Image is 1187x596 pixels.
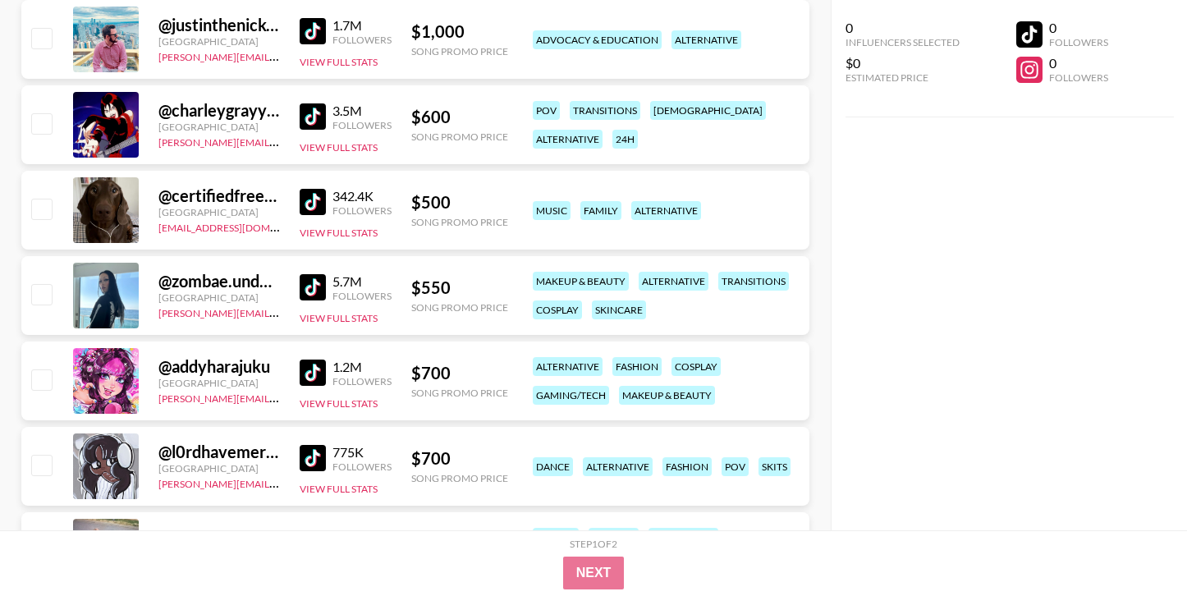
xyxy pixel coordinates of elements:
div: [GEOGRAPHIC_DATA] [158,462,280,475]
div: 1.2M [332,359,392,375]
div: Song Promo Price [411,216,508,228]
div: Song Promo Price [411,45,508,57]
div: [GEOGRAPHIC_DATA] [158,206,280,218]
div: Song Promo Price [411,387,508,399]
img: TikTok [300,18,326,44]
div: $ 700 [411,363,508,383]
div: $0 [846,55,960,71]
a: [PERSON_NAME][EMAIL_ADDRESS][DOMAIN_NAME] [158,304,401,319]
div: alternative [583,457,653,476]
div: 1.8M [332,530,392,546]
div: @ zombae.undead [158,271,280,291]
div: skincare [592,300,646,319]
div: Followers [332,34,392,46]
a: [PERSON_NAME][EMAIL_ADDRESS][DOMAIN_NAME] [158,389,401,405]
div: 0 [846,20,960,36]
div: Step 1 of 2 [570,538,617,550]
div: Followers [1049,36,1108,48]
div: gaming/tech [533,386,609,405]
div: alternative [648,528,718,547]
div: comedy [589,528,639,547]
div: [GEOGRAPHIC_DATA] [158,291,280,304]
div: @ steezynoodles [158,527,280,548]
div: Influencers Selected [846,36,960,48]
a: [PERSON_NAME][EMAIL_ADDRESS][PERSON_NAME][DOMAIN_NAME] [158,48,479,63]
div: transitions [718,272,789,291]
div: @ charleygrayyyy [158,100,280,121]
button: View Full Stats [300,56,378,68]
button: View Full Stats [300,397,378,410]
div: Followers [332,375,392,387]
div: alternative [639,272,708,291]
div: cosplay [533,300,582,319]
div: 3.5M [332,103,392,119]
div: @ l0rdhavemercii [158,442,280,462]
img: TikTok [300,189,326,215]
img: TikTok [300,274,326,300]
img: TikTok [300,445,326,471]
div: [GEOGRAPHIC_DATA] [158,121,280,133]
div: fashion [662,457,712,476]
div: $ 500 [411,192,508,213]
div: alternative [671,30,741,49]
div: fashion [612,357,662,376]
img: TikTok [300,360,326,386]
div: @ certifiedfreedomlover [158,186,280,206]
a: [PERSON_NAME][EMAIL_ADDRESS][PERSON_NAME][PERSON_NAME][DOMAIN_NAME] [158,475,557,490]
div: [GEOGRAPHIC_DATA] [158,377,280,389]
div: [DEMOGRAPHIC_DATA] [650,101,766,120]
div: music [533,201,571,220]
div: $ 600 [411,107,508,127]
div: alternative [631,201,701,220]
div: 0 [1049,55,1108,71]
div: Followers [332,290,392,302]
div: Estimated Price [846,71,960,84]
div: Song Promo Price [411,131,508,143]
button: View Full Stats [300,312,378,324]
div: makeup & beauty [619,386,715,405]
img: TikTok [300,103,326,130]
div: 0 [1049,20,1108,36]
div: Followers [332,461,392,473]
div: 342.4K [332,188,392,204]
button: Next [563,557,625,589]
div: alternative [533,130,603,149]
div: alternative [533,357,603,376]
div: Followers [332,204,392,217]
div: $ 550 [411,277,508,298]
a: [EMAIL_ADDRESS][DOMAIN_NAME] [158,218,323,234]
div: [GEOGRAPHIC_DATA] [158,35,280,48]
button: View Full Stats [300,483,378,495]
div: 775K [332,444,392,461]
div: $ 700 [411,448,508,469]
div: makeup & beauty [533,272,629,291]
iframe: Drift Widget Chat Controller [1105,514,1167,576]
div: Song Promo Price [411,472,508,484]
div: family [580,201,621,220]
button: View Full Stats [300,141,378,154]
div: $ 1,000 [411,21,508,42]
div: lipsync [533,528,579,547]
div: Followers [1049,71,1108,84]
div: transitions [570,101,640,120]
div: dance [533,457,573,476]
a: [PERSON_NAME][EMAIL_ADDRESS][DOMAIN_NAME] [158,133,401,149]
button: View Full Stats [300,227,378,239]
div: 24h [612,130,638,149]
div: advocacy & education [533,30,662,49]
div: Followers [332,119,392,131]
div: Song Promo Price [411,301,508,314]
div: pov [722,457,749,476]
div: 5.7M [332,273,392,290]
div: pov [533,101,560,120]
div: @ justinthenickofcrime [158,15,280,35]
div: cosplay [671,357,721,376]
div: @ addyharajuku [158,356,280,377]
div: skits [758,457,791,476]
div: 1.7M [332,17,392,34]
